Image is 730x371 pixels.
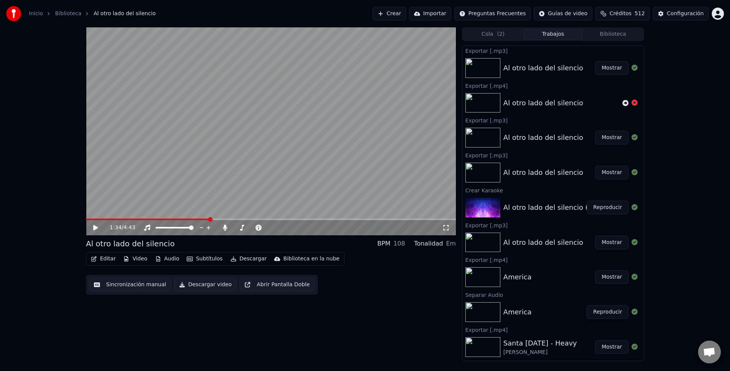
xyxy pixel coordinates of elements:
div: Tonalidad [414,239,443,248]
div: / [110,224,128,231]
button: Créditos512 [595,7,650,21]
button: Crear [373,7,406,21]
div: Chat abierto [698,341,721,363]
div: Exportar [.mp4] [462,325,644,334]
a: Inicio [29,10,43,17]
div: Al otro lado del silencio [503,132,583,143]
div: Exportar [.mp3] [462,46,644,55]
button: Configuración [653,7,709,21]
div: Biblioteca en la nube [283,255,340,263]
img: youka [6,6,21,21]
div: Exportar [.mp3] [462,116,644,125]
button: Guías de video [534,7,592,21]
button: Video [120,254,150,264]
div: Configuración [667,10,704,17]
button: Sincronización manual [89,278,171,292]
button: Trabajos [523,29,583,40]
button: Mostrar [595,270,628,284]
button: Mostrar [595,131,628,144]
button: Mostrar [595,236,628,249]
button: Mostrar [595,340,628,354]
button: Preguntas Frecuentes [454,7,531,21]
span: 512 [635,10,645,17]
span: ( 2 ) [497,30,505,38]
div: Al otro lado del silencio [503,63,583,73]
span: 1:34 [110,224,122,231]
div: [PERSON_NAME] [503,349,577,356]
div: 108 [394,239,405,248]
button: Subtítulos [184,254,225,264]
nav: breadcrumb [29,10,156,17]
div: America [503,307,532,317]
button: Reproducir [587,201,628,214]
button: Editar [88,254,119,264]
div: Exportar [.mp4] [462,255,644,264]
div: Exportar [.mp4] [462,81,644,90]
div: Al otro lado del silencio [86,238,175,249]
div: Exportar [.mp3] [462,220,644,230]
button: Abrir Pantalla Doble [240,278,314,292]
button: Reproducir [587,305,628,319]
button: Importar [409,7,451,21]
button: Audio [152,254,182,264]
div: Em [446,239,456,248]
div: Santa [DATE] - Heavy [503,338,577,349]
button: Cola [463,29,523,40]
span: Al otro lado del silencio [94,10,156,17]
span: 4:43 [124,224,135,231]
div: BPM [377,239,390,248]
div: Al otro lado del silencio [503,167,583,178]
a: Biblioteca [55,10,81,17]
div: Crear Karaoke [462,185,644,195]
span: Créditos [609,10,632,17]
button: Mostrar [595,166,628,179]
div: Exportar [.mp4] [462,360,644,369]
div: Separar Audio [462,290,644,299]
div: Al otro lado del silencio [503,237,583,248]
div: Al otro lado del silencio (1) [503,202,595,213]
div: Al otro lado del silencio [503,98,583,108]
button: Descargar video [174,278,236,292]
button: Biblioteca [583,29,643,40]
button: Descargar [227,254,270,264]
div: Exportar [.mp3] [462,151,644,160]
div: America [503,272,532,282]
button: Mostrar [595,61,628,75]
